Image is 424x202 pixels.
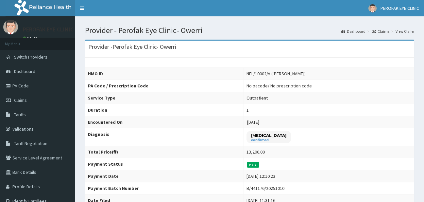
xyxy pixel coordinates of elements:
th: PA Code / Prescription Code [85,80,244,92]
th: Payment Batch Number [85,182,244,194]
img: User Image [368,4,377,12]
th: Total Price(₦) [85,146,244,158]
span: PEROFAK EYE CLINIC [381,5,419,11]
th: Service Type [85,92,244,104]
h1: Provider - Perofak Eye Clinic- Owerri [85,26,414,35]
img: User Image [3,20,18,34]
a: Claims [372,28,389,34]
span: Tariff Negotiation [14,140,47,146]
h3: Provider - Perofak Eye Clinic- Owerri [88,44,176,50]
span: Dashboard [14,68,35,74]
span: Tariffs [14,112,26,118]
div: 1 [246,107,249,113]
div: NEL/10002/A ([PERSON_NAME]) [246,70,306,77]
div: 13,200.00 [246,149,265,155]
th: Payment Date [85,170,244,182]
a: View Claim [396,28,414,34]
div: [DATE] 12:10:23 [246,173,275,179]
span: Switch Providers [14,54,47,60]
a: Dashboard [341,28,365,34]
div: Outpatient [246,95,268,101]
div: B/441176/20251010 [246,185,284,192]
small: confirmed [251,138,286,142]
th: Diagnosis [85,128,244,146]
th: Encountered On [85,116,244,128]
span: Paid [247,162,259,168]
p: [MEDICAL_DATA] [251,133,286,138]
th: Duration [85,104,244,116]
a: Online [23,36,39,40]
p: PEROFAK EYE CLINIC [23,27,74,32]
th: Payment Status [85,158,244,170]
th: HMO ID [85,68,244,80]
div: No pacode / No prescription code [246,83,312,89]
span: [DATE] [247,119,259,125]
span: Claims [14,97,27,103]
